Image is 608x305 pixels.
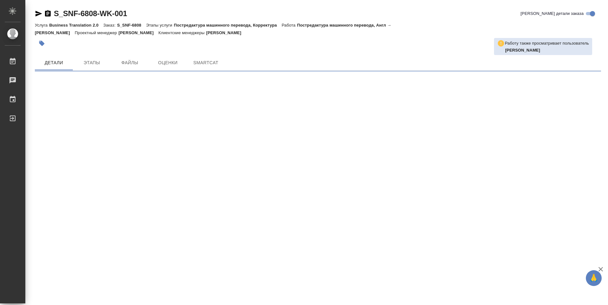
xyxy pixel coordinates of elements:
[39,59,69,67] span: Детали
[505,48,540,53] b: [PERSON_NAME]
[49,23,103,28] p: Business Translation 2.0
[158,30,206,35] p: Клиентские менеджеры
[588,271,599,285] span: 🙏
[35,23,49,28] p: Услуга
[586,270,602,286] button: 🙏
[505,40,589,47] p: Работу также просматривает пользователь
[117,23,146,28] p: S_SNF-6808
[191,59,221,67] span: SmartCat
[521,10,584,17] span: [PERSON_NAME] детали заказа
[153,59,183,67] span: Оценки
[118,30,158,35] p: [PERSON_NAME]
[174,23,282,28] p: Постредактура машинного перевода, Корректура
[77,59,107,67] span: Этапы
[35,10,42,17] button: Скопировать ссылку для ЯМессенджера
[282,23,297,28] p: Работа
[146,23,174,28] p: Этапы услуги
[54,9,127,18] a: S_SNF-6808-WK-001
[206,30,246,35] p: [PERSON_NAME]
[505,47,589,53] p: Водянникова Екатерина
[35,36,49,50] button: Добавить тэг
[75,30,118,35] p: Проектный менеджер
[103,23,117,28] p: Заказ:
[44,10,52,17] button: Скопировать ссылку
[115,59,145,67] span: Файлы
